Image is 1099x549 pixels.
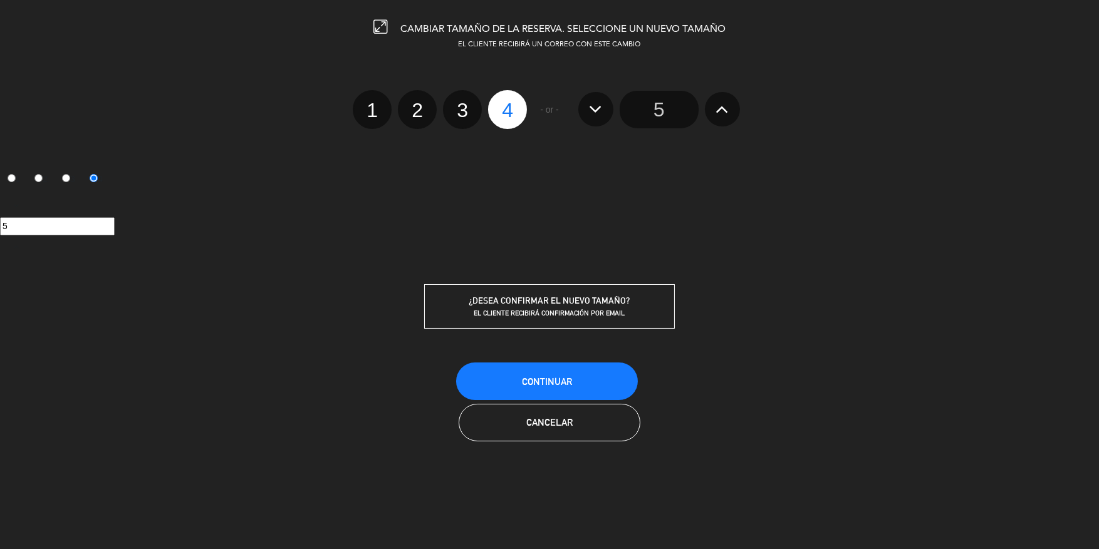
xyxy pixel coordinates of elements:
span: CAMBIAR TAMAÑO DE LA RESERVA. SELECCIONE UN NUEVO TAMAÑO [400,24,726,34]
label: 2 [398,90,437,129]
label: 4 [488,90,527,129]
input: 4 [90,174,98,182]
span: EL CLIENTE RECIBIRÁ CONFIRMACIÓN POR EMAIL [474,309,625,317]
span: EL CLIENTE RECIBIRÁ UN CORREO CON ESTE CAMBIO [459,41,641,48]
span: Continuar [522,376,572,387]
input: 1 [8,174,16,182]
span: ¿DESEA CONFIRMAR EL NUEVO TAMAÑO? [469,295,630,305]
input: 2 [34,174,43,182]
input: 3 [62,174,70,182]
label: 3 [443,90,482,129]
label: 2 [28,168,55,190]
label: 1 [353,90,392,129]
button: Continuar [456,362,638,400]
label: 4 [82,168,110,190]
span: - or - [540,103,559,117]
button: Cancelar [459,404,640,441]
label: 3 [55,168,83,190]
span: Cancelar [526,417,573,428]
